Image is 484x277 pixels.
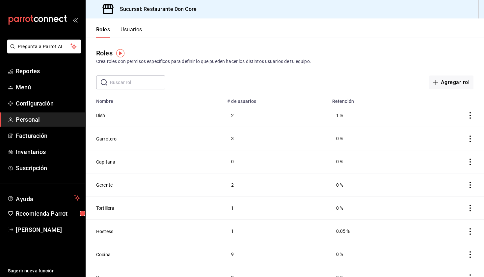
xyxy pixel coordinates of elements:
span: Ayuda [16,194,71,202]
div: Roles [96,48,113,58]
td: 1 [223,220,328,243]
button: Gerente [96,182,113,188]
span: Recomienda Parrot [16,209,80,218]
button: Hostess [96,228,113,235]
button: actions [467,136,473,142]
td: 0.05 % [328,220,413,243]
td: 0 % [328,173,413,196]
button: actions [467,205,473,211]
button: actions [467,112,473,119]
div: navigation tabs [96,26,142,38]
td: 1 % [328,104,413,127]
button: actions [467,182,473,188]
th: # de usuarios [223,95,328,104]
td: 0 [223,150,328,173]
span: Configuración [16,99,80,108]
span: Personal [16,115,80,124]
div: Crea roles con permisos específicos para definir lo que pueden hacer los distintos usuarios de tu... [96,58,473,65]
button: open_drawer_menu [72,17,78,22]
h3: Sucursal: Restaurante Don Core [115,5,197,13]
button: Tortillera [96,205,115,211]
td: 9 [223,243,328,266]
button: Pregunta a Parrot AI [7,40,81,53]
button: Dish [96,112,105,119]
input: Buscar rol [110,76,165,89]
span: Inventarios [16,147,80,156]
button: actions [467,228,473,235]
img: Tooltip marker [116,49,124,57]
td: 0 % [328,127,413,150]
span: Menú [16,83,80,92]
span: Suscripción [16,164,80,172]
button: Garrotero [96,136,117,142]
span: Facturación [16,131,80,140]
span: Sugerir nueva función [8,267,80,274]
button: actions [467,251,473,258]
td: 2 [223,173,328,196]
th: Nombre [86,95,223,104]
button: Usuarios [121,26,142,38]
td: 0 % [328,197,413,220]
button: Cocina [96,251,111,258]
span: Pregunta a Parrot AI [18,43,71,50]
button: Capitana [96,159,115,165]
td: 0 % [328,150,413,173]
span: [PERSON_NAME] [16,225,80,234]
button: Agregar rol [429,76,473,89]
td: 3 [223,127,328,150]
button: actions [467,159,473,165]
td: 1 [223,197,328,220]
td: 0 % [328,243,413,266]
th: Retención [328,95,413,104]
a: Pregunta a Parrot AI [5,48,81,55]
td: 2 [223,104,328,127]
button: Roles [96,26,110,38]
span: Reportes [16,67,80,76]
